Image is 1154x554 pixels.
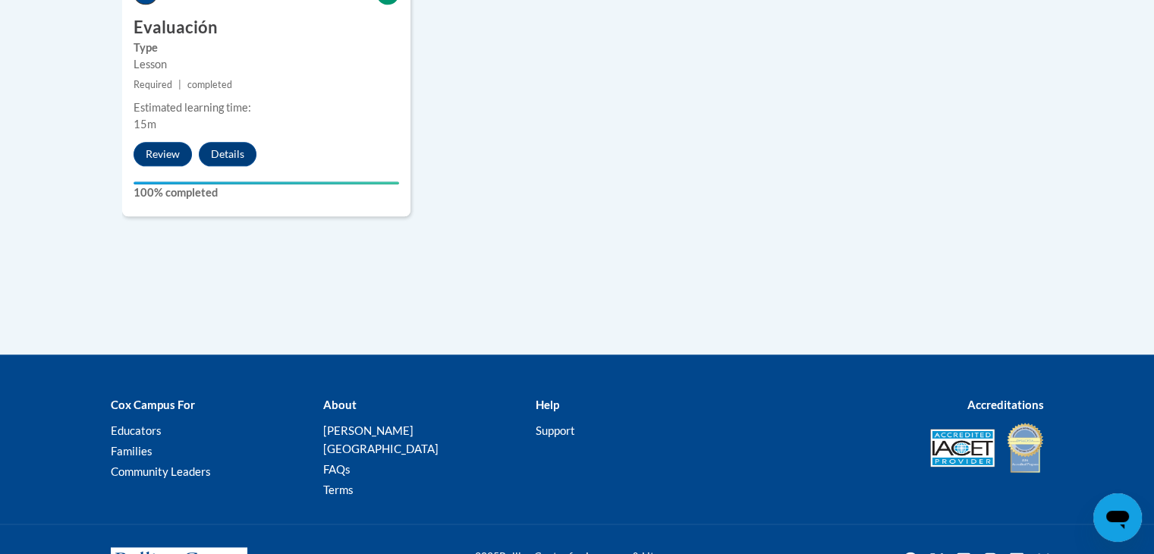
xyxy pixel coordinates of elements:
[1093,493,1142,542] iframe: Button to launch messaging window
[199,142,256,166] button: Details
[134,184,399,201] label: 100% completed
[122,16,410,39] h3: Evaluación
[134,79,172,90] span: Required
[111,398,195,411] b: Cox Campus For
[187,79,232,90] span: completed
[111,464,211,478] a: Community Leaders
[111,423,162,437] a: Educators
[178,79,181,90] span: |
[134,39,399,56] label: Type
[535,423,574,437] a: Support
[134,56,399,73] div: Lesson
[535,398,558,411] b: Help
[322,483,353,496] a: Terms
[134,99,399,116] div: Estimated learning time:
[134,118,156,131] span: 15m
[111,444,153,458] a: Families
[134,181,399,184] div: Your progress
[930,429,995,467] img: Accredited IACET® Provider
[967,398,1044,411] b: Accreditations
[322,423,438,455] a: [PERSON_NAME][GEOGRAPHIC_DATA]
[322,398,356,411] b: About
[134,142,192,166] button: Review
[322,462,350,476] a: FAQs
[1006,421,1044,474] img: IDA® Accredited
